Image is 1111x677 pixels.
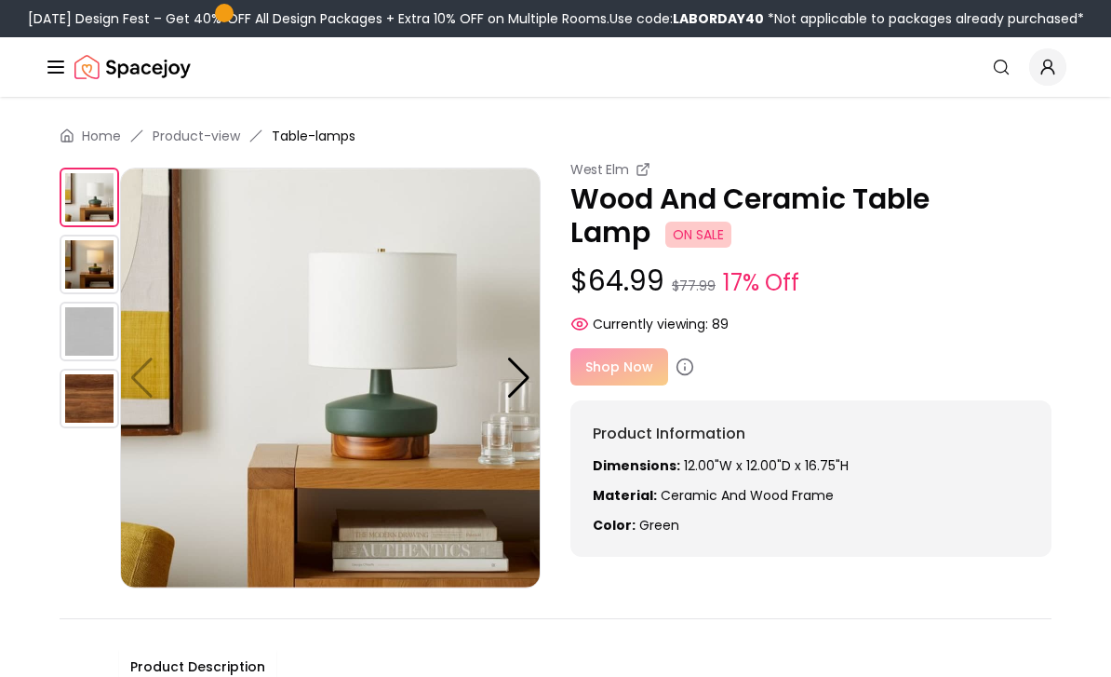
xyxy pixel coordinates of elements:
a: Spacejoy [74,48,191,86]
p: $64.99 [570,264,1051,300]
a: Product-view [153,127,240,145]
span: Ceramic and wood frame [661,486,834,505]
small: $77.99 [672,277,716,295]
strong: Color: [593,516,636,535]
span: Currently viewing: [593,315,708,333]
img: https://storage.googleapis.com/spacejoy-main/assets/60ec6f1c64afb90023c86f87/product_3_do3i7jfk5b97 [60,369,119,428]
div: [DATE] Design Fest – Get 40% OFF All Design Packages + Extra 10% OFF on Multiple Rooms. [28,9,1084,28]
small: West Elm [570,160,628,179]
span: *Not applicable to packages already purchased* [764,9,1084,28]
img: https://storage.googleapis.com/spacejoy-main/assets/60ec6f1c64afb90023c86f87/product_2_30115od8e3f2 [60,302,119,361]
a: Home [82,127,121,145]
img: https://storage.googleapis.com/spacejoy-main/assets/60ec6f1c64afb90023c86f87/product_0_e44iobiokfn [60,168,119,227]
small: 17% Off [723,266,799,300]
img: https://storage.googleapis.com/spacejoy-main/assets/60ec6f1c64afb90023c86f87/product_1_i7e91m9mgba [60,235,119,294]
span: green [639,516,679,535]
span: 89 [712,315,729,333]
p: 12.00"W x 12.00"D x 16.75"H [593,456,1029,475]
strong: Dimensions: [593,456,680,475]
h6: Product Information [593,423,1029,445]
span: ON SALE [665,222,731,248]
span: Use code: [609,9,764,28]
nav: breadcrumb [60,127,1051,145]
img: https://storage.googleapis.com/spacejoy-main/assets/60ec6f1c64afb90023c86f87/product_0_e44iobiokfn [120,168,541,589]
strong: Material: [593,486,657,505]
nav: Global [45,37,1066,97]
p: Wood And Ceramic Table Lamp [570,183,1051,250]
b: LABORDAY40 [673,9,764,28]
span: Table-lamps [272,127,355,145]
img: Spacejoy Logo [74,48,191,86]
img: https://storage.googleapis.com/spacejoy-main/assets/60ec6f1c64afb90023c86f87/product_1_i7e91m9mgba [541,168,961,589]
